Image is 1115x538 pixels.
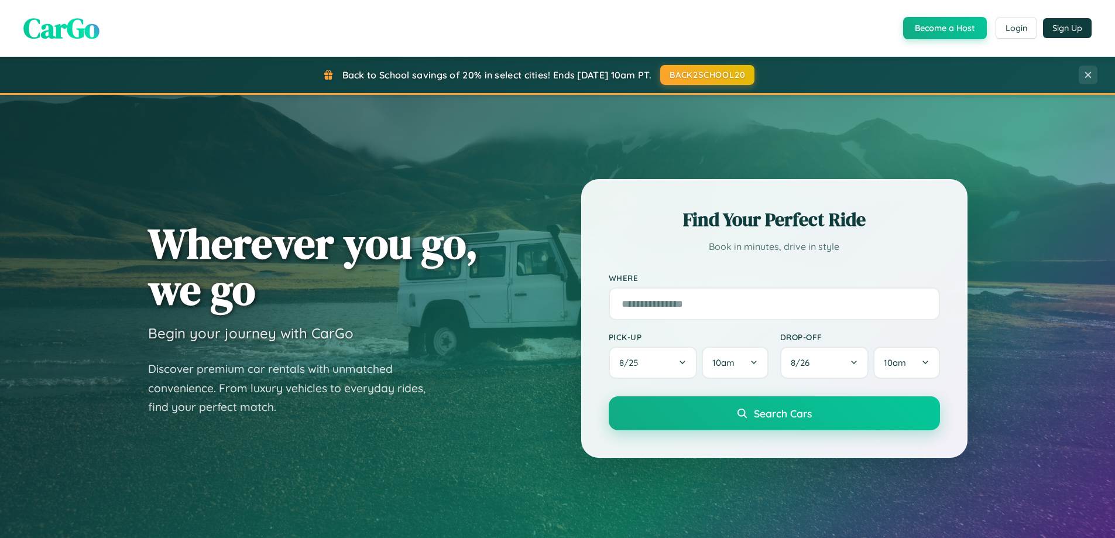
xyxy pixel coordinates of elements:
h2: Find Your Perfect Ride [609,207,940,232]
label: Pick-up [609,332,769,342]
button: BACK2SCHOOL20 [660,65,754,85]
button: 10am [873,347,939,379]
label: Drop-off [780,332,940,342]
span: 8 / 26 [791,357,815,368]
button: Login [996,18,1037,39]
button: 8/25 [609,347,698,379]
span: 10am [712,357,735,368]
button: 8/26 [780,347,869,379]
button: Sign Up [1043,18,1092,38]
button: 10am [702,347,768,379]
span: Back to School savings of 20% in select cities! Ends [DATE] 10am PT. [342,69,651,81]
h3: Begin your journey with CarGo [148,324,354,342]
span: Search Cars [754,407,812,420]
span: 8 / 25 [619,357,644,368]
span: CarGo [23,9,100,47]
button: Become a Host [903,17,987,39]
h1: Wherever you go, we go [148,220,478,313]
span: 10am [884,357,906,368]
p: Discover premium car rentals with unmatched convenience. From luxury vehicles to everyday rides, ... [148,359,441,417]
label: Where [609,273,940,283]
p: Book in minutes, drive in style [609,238,940,255]
button: Search Cars [609,396,940,430]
